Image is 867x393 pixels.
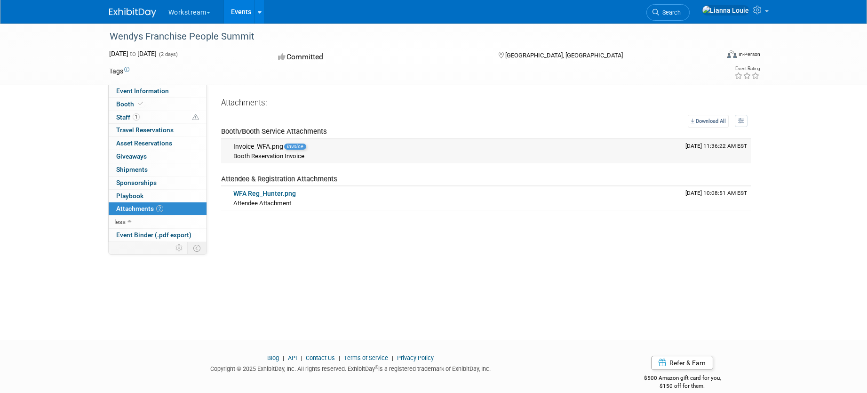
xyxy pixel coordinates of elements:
[233,190,296,197] a: WFA Reg_Hunter.png
[187,242,207,254] td: Toggle Event Tabs
[682,186,751,210] td: Upload Timestamp
[106,28,705,45] div: Wendys Franchise People Summit
[738,51,760,58] div: In-Person
[158,51,178,57] span: (2 days)
[659,9,681,16] span: Search
[116,231,191,239] span: Event Binder (.pdf export)
[128,50,137,57] span: to
[192,113,199,122] span: Potential Scheduling Conflict -- at least one attendee is tagged in another overlapping event.
[336,354,342,361] span: |
[606,382,758,390] div: $150 off for them.
[275,49,483,65] div: Committed
[688,115,729,128] a: Download All
[109,150,207,163] a: Giveaways
[646,4,690,21] a: Search
[109,137,207,150] a: Asset Reservations
[651,356,713,370] a: Refer & Earn
[138,101,143,106] i: Booth reservation complete
[280,354,286,361] span: |
[221,175,337,183] span: Attendee & Registration Attachments
[116,192,143,200] span: Playbook
[133,113,140,120] span: 1
[116,166,148,173] span: Shipments
[664,49,761,63] div: Event Format
[116,179,157,186] span: Sponsorships
[267,354,279,361] a: Blog
[116,139,172,147] span: Asset Reservations
[298,354,304,361] span: |
[109,229,207,241] a: Event Binder (.pdf export)
[221,97,751,110] div: Attachments:
[233,143,678,151] div: Invoice_WFA.png
[505,52,623,59] span: [GEOGRAPHIC_DATA], [GEOGRAPHIC_DATA]
[109,8,156,17] img: ExhibitDay
[288,354,297,361] a: API
[221,127,327,136] span: Booth/Booth Service Attachments
[682,139,751,163] td: Upload Timestamp
[116,126,174,134] span: Travel Reservations
[109,98,207,111] a: Booth
[116,100,145,108] span: Booth
[116,87,169,95] span: Event Information
[109,163,207,176] a: Shipments
[109,66,129,76] td: Tags
[727,50,737,58] img: Format-Inperson.png
[109,362,593,373] div: Copyright © 2025 ExhibitDay, Inc. All rights reserved. ExhibitDay is a registered trademark of Ex...
[734,66,760,71] div: Event Rating
[109,216,207,228] a: less
[171,242,188,254] td: Personalize Event Tab Strip
[109,202,207,215] a: Attachments2
[114,218,126,225] span: less
[390,354,396,361] span: |
[116,205,163,212] span: Attachments
[233,200,291,207] span: Attendee Attachment
[109,85,207,97] a: Event Information
[685,143,747,149] span: Upload Timestamp
[109,124,207,136] a: Travel Reservations
[109,176,207,189] a: Sponsorships
[685,190,747,196] span: Upload Timestamp
[702,5,749,16] img: Lianna Louie
[344,354,388,361] a: Terms of Service
[375,365,378,370] sup: ®
[116,113,140,121] span: Staff
[233,152,304,160] span: Booth Reservation Invoice
[109,190,207,202] a: Playbook
[306,354,335,361] a: Contact Us
[156,205,163,212] span: 2
[284,144,306,150] span: Invoice
[109,111,207,124] a: Staff1
[109,50,157,57] span: [DATE] [DATE]
[116,152,147,160] span: Giveaways
[606,368,758,390] div: $500 Amazon gift card for you,
[397,354,434,361] a: Privacy Policy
